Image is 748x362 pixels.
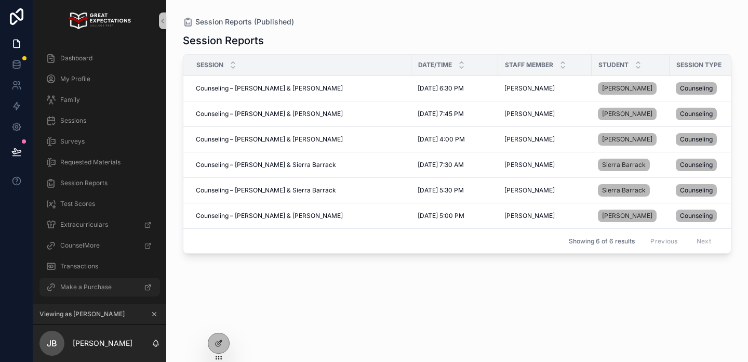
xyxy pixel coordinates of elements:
[598,106,663,122] a: [PERSON_NAME]
[196,212,343,220] span: Counseling – [PERSON_NAME] & [PERSON_NAME]
[183,33,264,48] h1: Session Reports
[598,108,657,120] a: [PERSON_NAME]
[60,96,80,104] span: Family
[602,186,646,195] span: Sierra Barrack
[39,153,160,172] a: Requested Materials
[418,84,492,93] a: [DATE] 6:30 PM
[504,84,585,93] a: [PERSON_NAME]
[598,80,663,97] a: [PERSON_NAME]
[680,212,713,220] span: Counseling
[680,161,713,169] span: Counseling
[676,182,741,199] a: Counseling
[598,159,650,171] a: Sierra Barrack
[418,161,492,169] a: [DATE] 7:30 AM
[602,84,652,93] span: [PERSON_NAME]
[676,106,741,122] a: Counseling
[676,80,741,97] a: Counseling
[676,61,722,69] span: Session Type
[598,157,663,173] a: Sierra Barrack
[33,42,166,304] div: scrollable content
[504,135,585,144] a: [PERSON_NAME]
[39,215,160,234] a: Extracurriculars
[39,236,160,255] a: CounselMore
[504,212,585,220] a: [PERSON_NAME]
[418,186,464,195] span: [DATE] 5:30 PM
[598,182,663,199] a: Sierra Barrack
[60,179,108,187] span: Session Reports
[680,186,713,195] span: Counseling
[196,135,343,144] span: Counseling – [PERSON_NAME] & [PERSON_NAME]
[418,186,492,195] a: [DATE] 5:30 PM
[602,110,652,118] span: [PERSON_NAME]
[504,110,585,118] a: [PERSON_NAME]
[598,82,657,95] a: [PERSON_NAME]
[504,212,555,220] span: [PERSON_NAME]
[598,210,657,222] a: [PERSON_NAME]
[602,135,652,144] span: [PERSON_NAME]
[39,174,160,192] a: Session Reports
[196,61,223,69] span: Session
[60,137,85,146] span: Surveys
[60,221,108,229] span: Extracurriculars
[569,237,635,245] span: Showing 6 of 6 results
[39,111,160,130] a: Sessions
[418,212,464,220] span: [DATE] 5:00 PM
[39,257,160,276] a: Transactions
[504,161,555,169] span: [PERSON_NAME]
[60,262,98,270] span: Transactions
[504,161,585,169] a: [PERSON_NAME]
[418,135,465,144] span: [DATE] 4:00 PM
[418,61,452,69] span: Date/Time
[676,157,741,173] a: Counseling
[39,310,125,318] span: Viewing as [PERSON_NAME]
[676,208,741,224] a: Counseling
[504,186,555,195] span: [PERSON_NAME]
[505,61,553,69] span: Staff Member
[680,135,713,144] span: Counseling
[196,84,405,93] a: Counseling – [PERSON_NAME] & [PERSON_NAME]
[418,110,492,118] a: [DATE] 7:45 PM
[602,161,646,169] span: Sierra Barrack
[39,90,160,109] a: Family
[418,110,464,118] span: [DATE] 7:45 PM
[196,135,405,144] a: Counseling – [PERSON_NAME] & [PERSON_NAME]
[504,135,555,144] span: [PERSON_NAME]
[69,12,130,29] img: App logo
[680,84,713,93] span: Counseling
[60,158,121,166] span: Requested Materials
[39,70,160,88] a: My Profile
[183,17,294,27] a: Session Reports (Published)
[39,195,160,213] a: Test Scores
[418,135,492,144] a: [DATE] 4:00 PM
[60,75,90,83] span: My Profile
[676,131,741,148] a: Counseling
[60,54,92,62] span: Dashboard
[418,84,464,93] span: [DATE] 6:30 PM
[598,184,650,197] a: Sierra Barrack
[504,186,585,195] a: [PERSON_NAME]
[196,110,343,118] span: Counseling – [PERSON_NAME] & [PERSON_NAME]
[504,84,555,93] span: [PERSON_NAME]
[39,278,160,296] a: Make a Purchase
[418,212,492,220] a: [DATE] 5:00 PM
[598,61,629,69] span: Student
[602,212,652,220] span: [PERSON_NAME]
[196,161,336,169] span: Counseling – [PERSON_NAME] & Sierra Barrack
[504,110,555,118] span: [PERSON_NAME]
[60,241,100,250] span: CounselMore
[598,208,663,224] a: [PERSON_NAME]
[73,338,132,348] p: [PERSON_NAME]
[196,186,336,195] span: Counseling – [PERSON_NAME] & Sierra Barrack
[680,110,713,118] span: Counseling
[39,49,160,68] a: Dashboard
[60,117,86,125] span: Sessions
[60,283,112,291] span: Make a Purchase
[196,212,405,220] a: Counseling – [PERSON_NAME] & [PERSON_NAME]
[196,161,405,169] a: Counseling – [PERSON_NAME] & Sierra Barrack
[39,132,160,151] a: Surveys
[598,133,657,146] a: [PERSON_NAME]
[60,200,95,208] span: Test Scores
[598,131,663,148] a: [PERSON_NAME]
[196,84,343,93] span: Counseling – [PERSON_NAME] & [PERSON_NAME]
[418,161,464,169] span: [DATE] 7:30 AM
